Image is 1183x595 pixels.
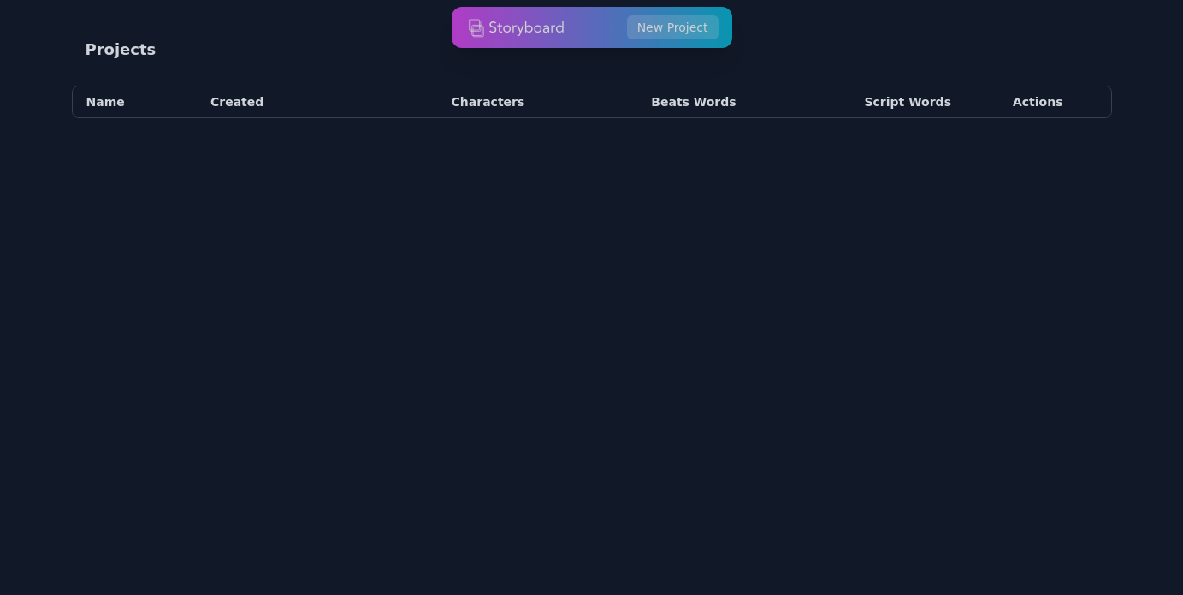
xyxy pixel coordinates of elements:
[750,86,965,117] th: Script Words
[627,15,719,39] button: New Project
[73,86,197,117] th: Name
[86,38,157,62] h2: Projects
[349,86,539,117] th: Characters
[468,10,564,45] img: storyboard
[538,86,749,117] th: Beats Words
[965,86,1111,117] th: Actions
[197,86,349,117] th: Created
